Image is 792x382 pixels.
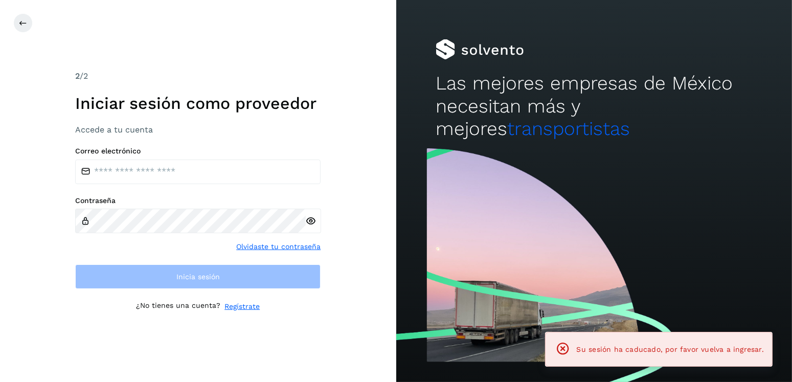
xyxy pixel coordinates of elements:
[75,196,321,205] label: Contraseña
[75,71,80,81] span: 2
[75,94,321,113] h1: Iniciar sesión como proveedor
[136,301,220,312] p: ¿No tienes una cuenta?
[224,301,260,312] a: Regístrate
[75,125,321,134] h3: Accede a tu cuenta
[176,273,220,280] span: Inicia sesión
[75,264,321,289] button: Inicia sesión
[75,147,321,155] label: Correo electrónico
[507,118,630,140] span: transportistas
[236,241,321,252] a: Olvidaste tu contraseña
[436,72,753,140] h2: Las mejores empresas de México necesitan más y mejores
[75,70,321,82] div: /2
[577,345,764,353] span: Su sesión ha caducado, por favor vuelva a ingresar.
